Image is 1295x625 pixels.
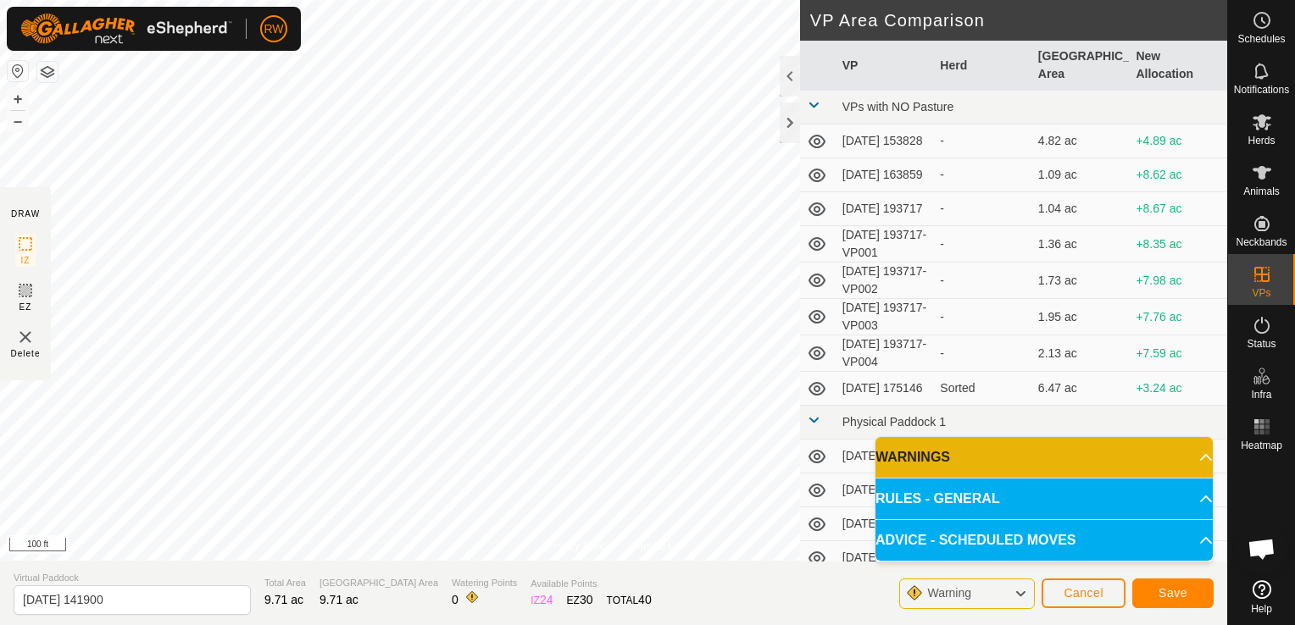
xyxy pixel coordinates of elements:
span: Animals [1243,186,1280,196]
span: RULES - GENERAL [875,489,1000,509]
td: 1.09 ac [1031,158,1130,192]
p-accordion-header: WARNINGS [875,437,1213,478]
th: [GEOGRAPHIC_DATA] Area [1031,41,1130,91]
td: [DATE] 175146 [836,372,934,406]
td: 1.36 ac [1031,226,1130,263]
td: 2.13 ac [1031,335,1130,372]
td: [DATE] 105503 [836,473,934,507]
button: – [8,111,28,131]
span: 9.71 ac [320,593,358,606]
td: 4.82 ac [1031,124,1130,158]
td: +7.98 ac [1129,263,1227,299]
button: Cancel [1042,578,1125,608]
span: WARNINGS [875,447,950,467]
img: Gallagher Logo [20,14,232,44]
h2: VP Area Comparison [810,10,1227,30]
div: DRAW [11,207,40,220]
td: 1.95 ac [1031,299,1130,335]
td: [DATE] 153828 [836,124,934,158]
p-accordion-header: RULES - GENERAL [875,478,1213,519]
td: +4.89 ac [1129,124,1227,158]
span: Infra [1251,390,1271,400]
span: 30 [580,593,593,606]
td: 1.73 ac [1031,263,1130,299]
span: 0 [452,593,459,606]
img: VP [15,327,36,347]
span: Heatmap [1241,440,1282,451]
a: Contact Us [631,539,681,554]
div: - [940,200,1025,218]
span: RW [264,20,283,38]
td: [DATE] 193717-VP002 [836,263,934,299]
div: EZ [567,591,593,609]
span: Save [1159,586,1187,600]
div: Sorted [940,379,1025,397]
span: IZ [21,254,31,267]
div: - [940,345,1025,362]
span: ADVICE - SCHEDULED MOVES [875,530,1075,550]
p-accordion-header: ADVICE - SCHEDULED MOVES [875,520,1213,561]
td: 1.04 ac [1031,192,1130,226]
span: 24 [540,593,553,606]
div: - [940,132,1025,150]
td: [DATE] 193717-VP003 [836,299,934,335]
div: - [940,166,1025,184]
span: Neckbands [1236,237,1287,247]
td: [DATE] 105849 [836,541,934,575]
th: New Allocation [1129,41,1227,91]
span: Schedules [1237,34,1285,44]
div: Open chat [1237,523,1287,574]
span: [GEOGRAPHIC_DATA] Area [320,576,438,590]
span: Watering Points [452,576,517,590]
a: Privacy Policy [547,539,610,554]
span: 40 [638,593,652,606]
td: [DATE] 193717-VP001 [836,226,934,263]
span: Total Area [264,576,306,590]
span: Delete [11,347,41,360]
div: - [940,272,1025,290]
span: Help [1251,604,1272,614]
span: Warning [927,586,971,600]
div: TOTAL [607,591,652,609]
button: Map Layers [37,62,58,82]
button: Save [1132,578,1214,608]
td: 6.47 ac [1031,372,1130,406]
td: +8.67 ac [1129,192,1227,226]
div: - [940,308,1025,326]
span: Notifications [1234,85,1289,95]
td: +3.24 ac [1129,372,1227,406]
span: Virtual Paddock [14,571,251,585]
th: VP [836,41,934,91]
span: 9.71 ac [264,593,303,606]
span: VPs [1252,288,1270,298]
a: Help [1228,573,1295,621]
div: IZ [531,591,553,609]
td: [DATE] 193717 [836,192,934,226]
td: [DATE] 105712 [836,507,934,541]
td: [DATE] 163859 [836,158,934,192]
span: Herds [1248,136,1275,146]
th: Herd [933,41,1031,91]
button: + [8,89,28,109]
button: Reset Map [8,61,28,81]
div: - [940,235,1025,253]
td: [DATE] 150558 [836,440,934,473]
td: +7.59 ac [1129,335,1227,372]
td: +7.76 ac [1129,299,1227,335]
td: +8.35 ac [1129,226,1227,263]
span: Cancel [1064,586,1103,600]
span: Physical Paddock 1 [842,415,946,429]
td: [DATE] 193717-VP004 [836,335,934,372]
span: Available Points [531,577,651,591]
td: +8.62 ac [1129,158,1227,192]
span: VPs with NO Pasture [842,100,954,113]
span: Status [1247,339,1276,349]
span: EZ [19,301,32,313]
